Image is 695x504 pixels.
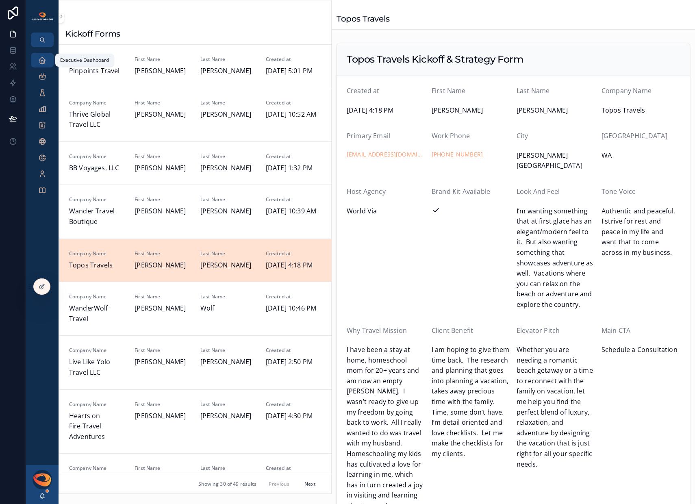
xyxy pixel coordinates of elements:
[266,66,321,76] span: [DATE] 5:01 PM
[200,357,256,367] span: [PERSON_NAME]
[266,250,321,257] span: Created at
[69,206,125,227] span: Wander Travel Boutique
[135,401,190,408] span: First Name
[69,401,125,408] span: Company Name
[266,303,321,314] span: [DATE] 10:46 PM
[517,105,595,116] span: [PERSON_NAME]
[266,196,321,203] span: Created at
[266,153,321,160] span: Created at
[200,260,256,271] span: [PERSON_NAME]
[432,86,466,95] span: First Name
[59,239,331,282] a: Company NameTopos TravelsFirst Name[PERSON_NAME]Last Name[PERSON_NAME]Created at[DATE] 4:18 PM
[517,345,595,469] span: Whether you are needing a romantic beach getaway or a time to reconnect with the family on vacati...
[69,250,125,257] span: Company Name
[135,66,190,76] span: [PERSON_NAME]
[69,293,125,300] span: Company Name
[200,303,256,314] span: Wolf
[200,56,256,63] span: Last Name
[135,347,190,354] span: First Name
[347,131,390,140] span: Primary Email
[135,293,190,300] span: First Name
[135,206,190,217] span: [PERSON_NAME]
[59,389,331,454] a: Company NameHearts on Fire Travel AdventuresFirst Name[PERSON_NAME]Last Name[PERSON_NAME]Created ...
[31,12,54,21] img: App logo
[59,141,331,185] a: Company NameBB Voyages, LLCFirst Name[PERSON_NAME]Last Name[PERSON_NAME]Created at[DATE] 1:32 PM
[200,196,256,203] span: Last Name
[135,56,190,63] span: First Name
[602,131,667,140] span: [GEOGRAPHIC_DATA]
[347,187,386,196] span: Host Agency
[135,163,190,174] span: [PERSON_NAME]
[200,401,256,408] span: Last Name
[135,153,190,160] span: First Name
[69,357,125,378] span: Live Like Yolo Travel LLC
[266,109,321,120] span: [DATE] 10:52 AM
[347,53,523,66] h2: Topos Travels Kickoff & Strategy Form
[135,260,190,271] span: [PERSON_NAME]
[135,465,190,471] span: First Name
[517,86,549,95] span: Last Name
[200,100,256,106] span: Last Name
[602,206,680,258] span: Authentic and peaceful. I strive for rest and peace in my life and want that to come across in my...
[200,411,256,421] span: [PERSON_NAME]
[266,56,321,63] span: Created at
[517,206,595,310] span: I’m wanting something that at first glace has an elegant/modern feel to it. But also wanting some...
[135,411,190,421] span: [PERSON_NAME]
[266,411,321,421] span: [DATE] 4:30 PM
[59,335,331,389] a: Company NameLive Like Yolo Travel LLCFirst Name[PERSON_NAME]Last Name[PERSON_NAME]Created at[DATE...
[266,260,321,271] span: [DATE] 4:18 PM
[69,66,125,76] span: Pinpoints Travel
[432,326,473,335] span: Client Benefit
[200,293,256,300] span: Last Name
[65,28,120,39] h1: Kickoff Forms
[517,150,595,171] span: [PERSON_NAME][GEOGRAPHIC_DATA]
[135,109,190,120] span: [PERSON_NAME]
[266,100,321,106] span: Created at
[602,326,630,335] span: Main CTA
[135,250,190,257] span: First Name
[266,206,321,217] span: [DATE] 10:39 AM
[347,150,425,159] a: [EMAIL_ADDRESS][DOMAIN_NAME]
[347,86,380,95] span: Created at
[26,47,59,208] div: scrollable content
[602,187,636,196] span: Tone Voice
[337,13,390,24] h1: Topos Travels
[135,196,190,203] span: First Name
[60,57,109,63] div: Executive Dashboard
[59,45,331,88] a: Company NamePinpoints TravelFirst Name[PERSON_NAME]Last Name[PERSON_NAME]Created at[DATE] 5:01 PM
[200,347,256,354] span: Last Name
[200,206,256,217] span: [PERSON_NAME]
[69,100,125,106] span: Company Name
[432,187,490,196] span: Brand Kit Available
[69,411,125,442] span: Hearts on Fire Travel Adventures
[266,357,321,367] span: [DATE] 2:50 PM
[198,481,257,487] span: Showing 30 of 49 results
[299,478,321,490] button: Next
[59,88,331,141] a: Company NameThrive Global Travel LLCFirst Name[PERSON_NAME]Last Name[PERSON_NAME]Created at[DATE]...
[135,357,190,367] span: [PERSON_NAME]
[432,345,510,459] span: I am hoping to give them time back. The research and planning that goes into planning a vacation,...
[69,196,125,203] span: Company Name
[59,282,331,335] a: Company NameWanderWolf TravelFirst Name[PERSON_NAME]Last NameWolfCreated at[DATE] 10:46 PM
[266,163,321,174] span: [DATE] 1:32 PM
[59,185,331,238] a: Company NameWander Travel BoutiqueFirst Name[PERSON_NAME]Last Name[PERSON_NAME]Created at[DATE] 1...
[69,163,125,174] span: BB Voyages, LLC
[200,163,256,174] span: [PERSON_NAME]
[517,326,560,335] span: Elevator Pitch
[69,465,125,471] span: Company Name
[200,153,256,160] span: Last Name
[69,109,125,130] span: Thrive Global Travel LLC
[602,150,680,161] span: WA
[69,153,125,160] span: Company Name
[135,100,190,106] span: First Name
[432,131,470,140] span: Work Phone
[200,465,256,471] span: Last Name
[432,105,510,116] span: [PERSON_NAME]
[517,131,528,140] span: City
[347,326,407,335] span: Why Travel Mission
[517,187,560,196] span: Look And Feel
[432,150,483,159] a: [PHONE_NUMBER]
[200,109,256,120] span: [PERSON_NAME]
[69,347,125,354] span: Company Name
[69,303,125,324] span: WanderWolf Travel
